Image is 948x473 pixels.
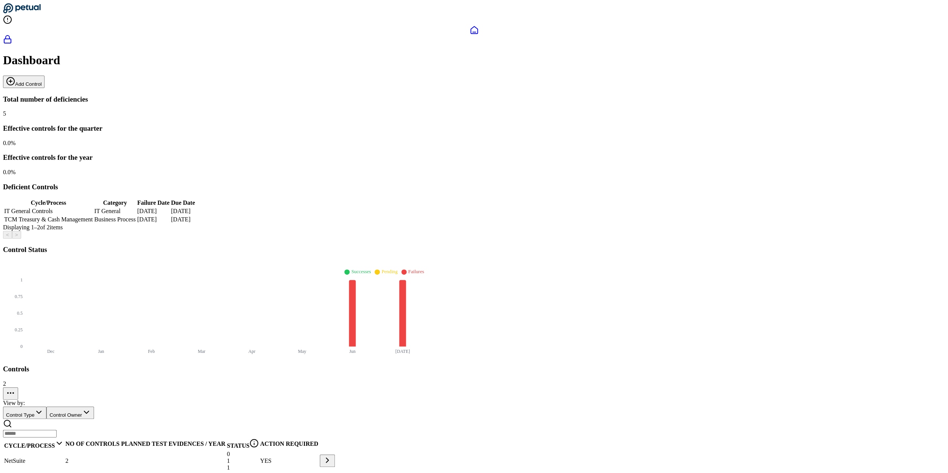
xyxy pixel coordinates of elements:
[98,349,104,354] tspan: Jan
[395,349,410,354] tspan: [DATE]
[4,207,93,215] td: IT General Controls
[248,349,256,354] tspan: Apr
[15,294,23,299] tspan: 0.75
[227,451,259,458] div: 0
[3,95,945,104] h3: Total number of deficiencies
[3,26,945,35] a: Dashboard
[3,365,945,373] h3: Controls
[47,349,54,354] tspan: Dec
[46,407,94,419] button: Control Owner
[94,216,136,223] td: Business Process
[3,76,45,88] button: Add Control
[227,464,259,471] div: 1
[171,199,196,207] th: Due Date
[3,140,15,146] span: 0.0 %
[15,327,23,332] tspan: 0.25
[3,400,25,406] span: View by:
[20,277,23,283] tspan: 1
[4,439,64,449] div: CYCLE/PROCESS
[3,53,945,67] h1: Dashboard
[171,207,196,215] td: [DATE]
[3,380,6,387] span: 2
[65,441,119,447] div: NO OF CONTROLS
[20,344,23,349] tspan: 0
[260,458,318,464] div: YES
[4,458,25,464] span: NetSuite
[3,110,6,117] span: 5
[227,439,259,449] div: STATUS
[12,231,21,239] button: >
[381,269,398,274] span: Pending
[260,438,319,450] th: ACTION REQUIRED
[298,349,306,354] tspan: May
[3,8,41,15] a: Go to Dashboard
[171,216,196,223] td: [DATE]
[349,349,356,354] tspan: Jun
[3,183,945,191] h3: Deficient Controls
[3,124,945,133] h3: Effective controls for the quarter
[3,407,46,419] button: Control Type
[4,216,93,223] td: TCM Treasury & Cash Management
[94,199,136,207] th: Category
[17,311,23,316] tspan: 0.5
[4,199,93,207] th: Cycle/Process
[148,349,155,354] tspan: Feb
[198,349,205,354] tspan: Mar
[3,169,15,175] span: 0.0 %
[351,269,371,274] span: Successes
[121,441,225,447] div: PLANNED TEST EVIDENCES / YEAR
[137,199,170,207] th: Failure Date
[65,458,119,464] div: 2
[137,207,170,215] td: [DATE]
[408,269,424,274] span: Failures
[3,224,63,230] span: Displaying 1– 2 of 2 items
[3,231,12,239] button: <
[137,216,170,223] td: [DATE]
[227,458,259,464] div: 1
[94,207,136,215] td: IT General
[3,246,945,254] h3: Control Status
[3,153,945,162] h3: Effective controls for the year
[3,35,945,45] a: SOC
